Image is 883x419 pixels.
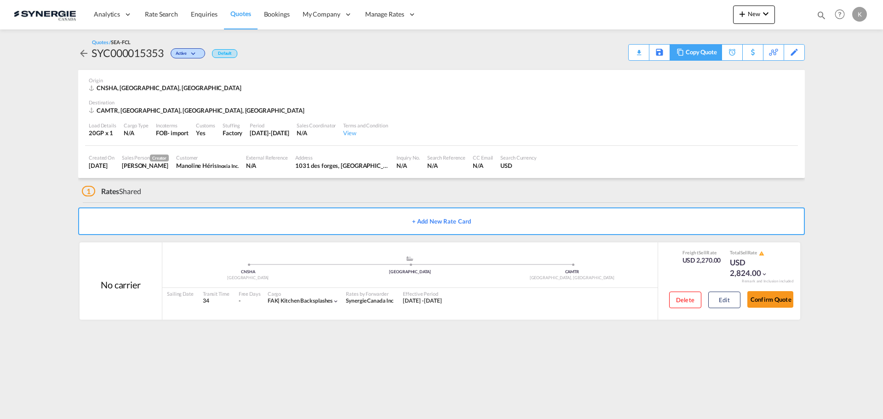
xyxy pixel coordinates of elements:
[333,298,339,304] md-icon: icon-chevron-down
[122,161,169,170] div: Karen Mercier
[171,48,205,58] div: Change Status Here
[89,99,794,106] div: Destination
[816,10,826,24] div: icon-magnify
[264,10,290,18] span: Bookings
[730,249,776,257] div: Total Rate
[150,155,169,161] span: Creator
[223,129,242,137] div: Factory Stuffing
[14,4,76,25] img: 1f56c880d42311ef80fc7dca854c8e59.png
[78,46,92,60] div: icon-arrow-left
[686,45,717,60] div: Copy Quote
[403,290,442,297] div: Effective Period
[633,45,644,53] div: Quote PDF is not available at this time
[246,161,288,170] div: N/A
[403,297,442,304] span: [DATE] - [DATE]
[852,7,867,22] div: K
[124,129,149,137] div: N/A
[396,154,420,161] div: Inquiry No.
[89,154,115,161] div: Created On
[92,46,164,60] div: SYC000015353
[295,161,389,170] div: 1031 des forges, Terrebonne, Qc,Canada, J6Y0J9
[203,297,229,305] div: 34
[491,275,653,281] div: [GEOGRAPHIC_DATA], [GEOGRAPHIC_DATA]
[427,154,465,161] div: Search Reference
[427,161,465,170] div: N/A
[101,187,120,195] span: Rates
[404,256,415,261] md-icon: assets/icons/custom/ship-fill.svg
[740,250,748,255] span: Sell
[473,154,493,161] div: CC Email
[329,269,491,275] div: [GEOGRAPHIC_DATA]
[699,250,706,255] span: Sell
[239,297,241,305] div: -
[760,8,771,19] md-icon: icon-chevron-down
[145,10,178,18] span: Rate Search
[670,44,722,61] div: Copy Quote
[78,48,89,59] md-icon: icon-arrow-left
[403,297,442,305] div: 09 Oct 2025 - 14 Oct 2025
[491,269,653,275] div: CAMTR
[268,297,281,304] span: FAK
[346,297,394,304] span: Synergie Canada Inc
[268,290,339,297] div: Cargo
[92,39,131,46] div: Quotes /SEA-FCL
[82,186,95,196] span: 1
[832,6,848,22] span: Help
[758,250,764,257] button: icon-alert
[250,122,289,129] div: Period
[346,290,394,297] div: Rates by Forwarder
[89,161,115,170] div: 9 Oct 2025
[816,10,826,20] md-icon: icon-magnify
[747,291,793,308] button: Confirm Quote
[759,251,764,256] md-icon: icon-alert
[365,10,404,19] span: Manage Rates
[176,161,239,170] div: Manoline Héris
[167,269,329,275] div: CNSHA
[278,297,280,304] span: |
[78,207,805,235] button: + Add New Rate Card
[649,45,670,60] div: Save As Template
[203,290,229,297] div: Transit Time
[708,292,740,308] button: Edit
[239,290,261,297] div: Free Days
[217,163,239,169] span: Inoxia Inc.
[737,10,771,17] span: New
[250,129,289,137] div: 8 Nov 2025
[111,39,130,45] span: SEA-FCL
[303,10,340,19] span: My Company
[297,129,336,137] div: N/A
[89,129,116,137] div: 20GP x 1
[633,46,644,53] md-icon: icon-download
[124,122,149,129] div: Cargo Type
[122,154,169,161] div: Sales Person
[268,297,333,305] div: kitchen backsplashes
[176,51,189,59] span: Active
[89,84,244,92] div: CNSHA, Shanghai, Asia Pacific
[89,106,307,115] div: CAMTR, Montreal, QC, Americas
[156,122,189,129] div: Incoterms
[343,122,388,129] div: Terms and Condition
[669,292,701,308] button: Delete
[733,6,775,24] button: icon-plus 400-fgNewicon-chevron-down
[196,129,215,137] div: Yes
[167,290,194,297] div: Sailing Date
[89,122,116,129] div: Load Details
[295,154,389,161] div: Address
[500,161,537,170] div: USD
[682,256,721,265] div: USD 2,270.00
[97,84,241,92] span: CNSHA, [GEOGRAPHIC_DATA], [GEOGRAPHIC_DATA]
[89,77,794,84] div: Origin
[167,129,189,137] div: - import
[730,257,776,279] div: USD 2,824.00
[230,10,251,17] span: Quotes
[196,122,215,129] div: Customs
[176,154,239,161] div: Customer
[500,154,537,161] div: Search Currency
[101,278,141,291] div: No carrier
[94,10,120,19] span: Analytics
[682,249,721,256] div: Freight Rate
[212,49,237,58] div: Default
[167,275,329,281] div: [GEOGRAPHIC_DATA]
[189,52,200,57] md-icon: icon-chevron-down
[246,154,288,161] div: External Reference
